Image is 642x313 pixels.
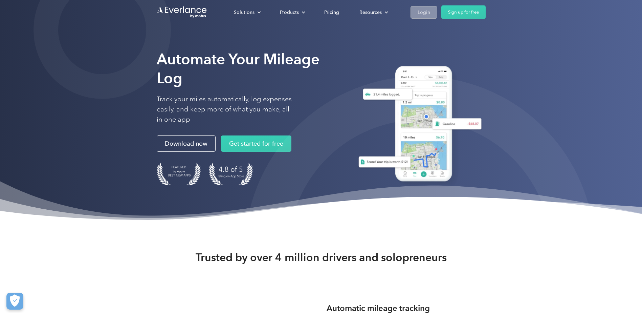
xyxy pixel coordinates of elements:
a: Download now [157,135,216,152]
div: Solutions [227,6,266,18]
a: Sign up for free [441,5,486,19]
div: Resources [359,8,382,17]
div: Products [280,8,299,17]
a: Login [411,6,437,19]
div: Products [273,6,311,18]
button: Cookies Settings [6,293,23,310]
a: Get started for free [221,135,291,152]
div: Solutions [234,8,254,17]
div: Resources [353,6,394,18]
img: Everlance, mileage tracker app, expense tracking app [350,61,486,189]
a: Pricing [317,6,346,18]
strong: Trusted by over 4 million drivers and solopreneurs [196,251,447,264]
img: 4.9 out of 5 stars on the app store [209,163,253,185]
p: Track your miles automatically, log expenses easily, and keep more of what you make, all in one app [157,94,292,125]
div: Login [418,8,430,17]
img: Badge for Featured by Apple Best New Apps [157,163,201,185]
div: Pricing [324,8,339,17]
a: Go to homepage [157,6,207,19]
strong: Automate Your Mileage Log [157,50,319,87]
